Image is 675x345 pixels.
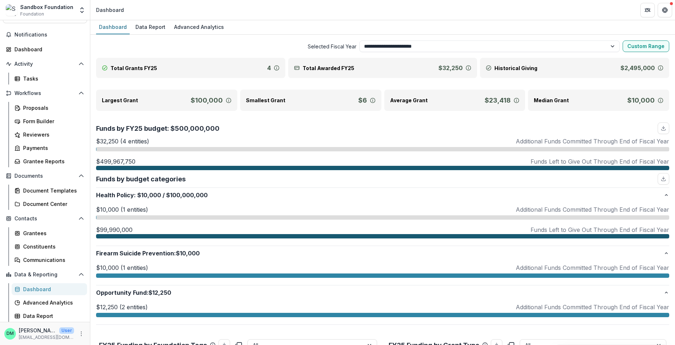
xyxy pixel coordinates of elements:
[516,303,669,311] p: Additional Funds Committed Through End of Fiscal Year
[96,6,124,14] div: Dashboard
[620,64,655,72] p: $2,495,000
[96,43,356,50] span: Selected Fiscal Year
[96,22,130,32] div: Dashboard
[12,310,87,322] a: Data Report
[658,173,669,185] button: download
[171,22,227,32] div: Advanced Analytics
[303,64,354,72] p: Total Awarded FY25
[12,297,87,309] a: Advanced Analytics
[111,64,157,72] p: Total Grants FY25
[96,285,669,300] button: Opportunity Fund:$12,250
[23,131,81,138] div: Reviewers
[3,170,87,182] button: Open Documents
[23,104,81,112] div: Proposals
[133,22,168,32] div: Data Report
[12,129,87,141] a: Reviewers
[96,20,130,34] a: Dashboard
[3,43,87,55] a: Dashboard
[96,157,135,166] p: $499,967,750
[191,95,223,105] p: $100,000
[23,75,81,82] div: Tasks
[267,64,271,72] p: 4
[12,227,87,239] a: Grantees
[12,185,87,197] a: Document Templates
[23,187,81,194] div: Document Templates
[133,20,168,34] a: Data Report
[96,303,148,311] p: $12,250 (2 entities)
[96,246,669,260] button: Firearm Suicide Prevention:$10,000
[163,191,165,199] span: /
[23,299,81,306] div: Advanced Analytics
[658,122,669,134] button: download
[623,40,669,52] button: Custom Range
[20,11,44,17] span: Foundation
[494,64,537,72] p: Historical Giving
[77,3,87,17] button: Open entity switcher
[96,263,148,272] p: $10,000 (1 entities)
[3,58,87,70] button: Open Activity
[14,173,75,179] span: Documents
[23,243,81,250] div: Constituents
[12,73,87,85] a: Tasks
[246,96,285,104] p: Smallest Grant
[3,269,87,280] button: Open Data & Reporting
[12,115,87,127] a: Form Builder
[12,241,87,253] a: Constituents
[23,144,81,152] div: Payments
[14,90,75,96] span: Workflows
[12,102,87,114] a: Proposals
[96,124,220,133] p: Funds by FY25 budget: $500,000,000
[96,174,186,184] p: Funds by budget categories
[23,312,81,320] div: Data Report
[516,205,669,214] p: Additional Funds Committed Through End of Fiscal Year
[77,329,86,338] button: More
[59,327,74,334] p: User
[14,216,75,222] span: Contacts
[96,188,669,202] button: Health Policy:$10,000/$100,000,000
[516,263,669,272] p: Additional Funds Committed Through End of Fiscal Year
[96,225,133,234] p: $99,990,000
[23,158,81,165] div: Grantee Reports
[96,249,663,258] p: Firearm Suicide Prevention : $10,000
[658,3,672,17] button: Get Help
[534,96,569,104] p: Median Grant
[137,191,161,199] span: $10,000
[390,96,428,104] p: Average Grant
[531,157,669,166] p: Funds Left to Give Out Through End of Fiscal Year
[438,64,463,72] p: $32,250
[3,213,87,224] button: Open Contacts
[12,142,87,154] a: Payments
[12,198,87,210] a: Document Center
[14,46,81,53] div: Dashboard
[12,155,87,167] a: Grantee Reports
[96,191,663,199] p: Health Policy : $100,000,000
[12,254,87,266] a: Communications
[96,300,669,324] div: Opportunity Fund:$12,250
[3,29,87,40] button: Notifications
[23,285,81,293] div: Dashboard
[7,331,14,336] div: Dan McMahon
[14,61,75,67] span: Activity
[627,95,655,105] p: $10,000
[14,272,75,278] span: Data & Reporting
[531,225,669,234] p: Funds Left to Give Out Through End of Fiscal Year
[516,137,669,146] p: Additional Funds Committed Through End of Fiscal Year
[3,87,87,99] button: Open Workflows
[102,96,138,104] p: Largest Grant
[485,95,511,105] p: $23,418
[96,137,149,146] p: $32,250 (4 entities)
[23,229,81,237] div: Grantees
[12,283,87,295] a: Dashboard
[19,327,56,334] p: [PERSON_NAME]
[171,20,227,34] a: Advanced Analytics
[14,32,84,38] span: Notifications
[96,205,148,214] p: $10,000 (1 entities)
[23,117,81,125] div: Form Builder
[6,4,17,16] img: Sandbox Foundation
[96,260,669,285] div: Firearm Suicide Prevention:$10,000
[23,200,81,208] div: Document Center
[96,288,663,297] p: Opportunity Fund : $12,250
[93,5,127,15] nav: breadcrumb
[358,95,367,105] p: $6
[640,3,655,17] button: Partners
